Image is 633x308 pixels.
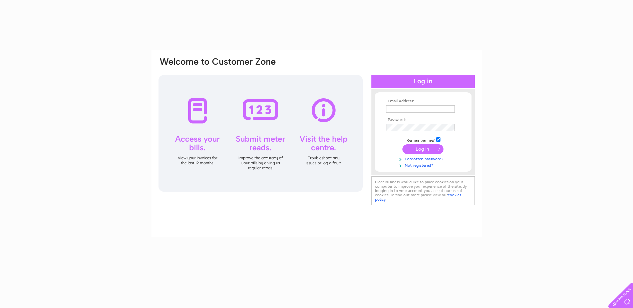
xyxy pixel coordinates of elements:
[386,155,462,162] a: Forgotten password?
[402,144,443,154] input: Submit
[386,162,462,168] a: Not registered?
[375,193,461,202] a: cookies policy
[384,136,462,143] td: Remember me?
[384,118,462,122] th: Password:
[371,176,475,205] div: Clear Business would like to place cookies on your computer to improve your experience of the sit...
[384,99,462,104] th: Email Address:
